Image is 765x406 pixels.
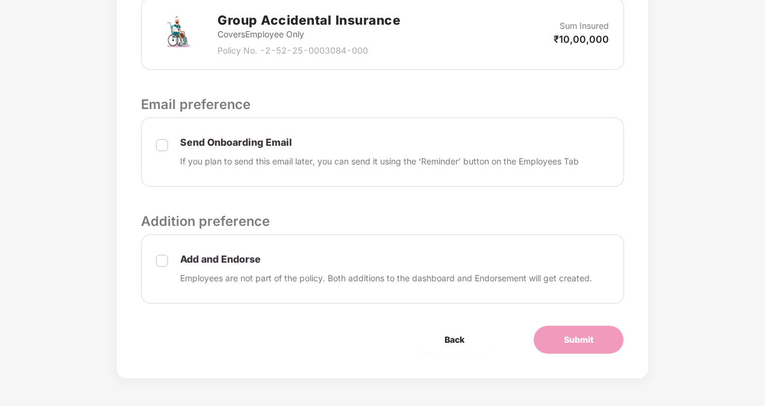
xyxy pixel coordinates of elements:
[156,12,199,55] img: svg+xml;base64,PHN2ZyB4bWxucz0iaHR0cDovL3d3dy53My5vcmcvMjAwMC9zdmciIHdpZHRoPSI3MiIgaGVpZ2h0PSI3Mi...
[180,253,592,266] p: Add and Endorse
[554,33,609,46] p: ₹10,00,000
[180,155,579,168] p: If you plan to send this email later, you can send it using the ‘Reminder’ button on the Employee...
[533,325,624,354] button: Submit
[141,94,624,114] p: Email preference
[141,211,624,231] p: Addition preference
[414,325,495,354] button: Back
[180,136,579,149] p: Send Onboarding Email
[560,19,609,33] p: Sum Insured
[217,44,401,57] p: Policy No. - 2-52-25-0003084-000
[180,272,592,285] p: Employees are not part of the policy. Both additions to the dashboard and Endorsement will get cr...
[445,333,464,346] span: Back
[217,28,401,41] p: Covers Employee Only
[217,10,401,30] h2: Group Accidental Insurance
